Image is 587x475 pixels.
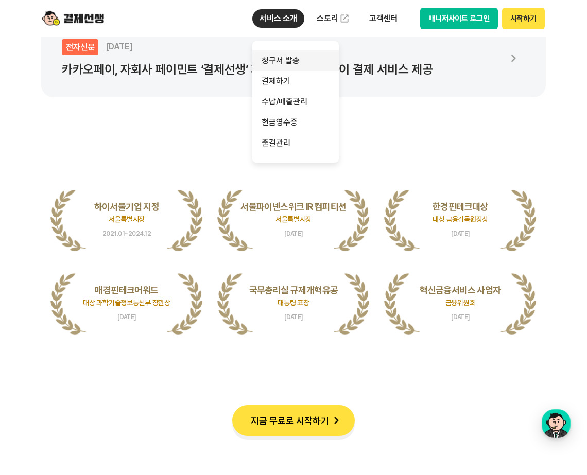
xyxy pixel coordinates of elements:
span: [DATE] [217,314,370,320]
p: 고객센터 [362,9,405,28]
p: 대상 과학기술정보통신부 장관상 [50,296,203,309]
p: 혁신금융서비스 사업자 [384,284,537,296]
p: 하이서울기업 지정 [50,201,203,213]
a: 출결관리 [252,133,339,153]
p: 한경핀테크대상 [384,201,537,213]
span: [DATE] [384,231,537,237]
a: 홈 [3,326,68,352]
span: [DATE] [217,231,370,237]
p: 대상 금융감독원장상 [384,213,537,225]
img: logo [42,9,104,28]
p: 금융위원회 [384,296,537,309]
span: [DATE] [50,314,203,320]
a: 스토리 [309,8,357,29]
a: 청구서 발송 [252,50,339,71]
span: 홈 [32,342,39,350]
p: 대통령 표창 [217,296,370,309]
span: 대화 [94,342,107,350]
a: 결제하기 [252,71,339,92]
img: 외부 도메인 오픈 [339,13,350,24]
a: 수납/매출관리 [252,92,339,112]
p: 서비스 소개 [252,9,304,28]
div: 전자신문 [62,39,98,55]
button: 매니저사이트 로그인 [420,8,498,29]
span: [DATE] [384,314,537,320]
p: 국무총리실 규제개혁유공 [217,284,370,296]
p: 서울특별시장 [50,213,203,225]
span: 2021.01~2024.12 [50,231,203,237]
p: 서울특별시장 [217,213,370,225]
button: 지금 무료로 시작하기 [232,405,355,436]
span: 설정 [159,342,171,350]
p: 카카오페이, 자회사 페이민트 ‘결제선생’ 가맹점에 카카오페이 결제 서비스 제공 [62,62,499,77]
a: 대화 [68,326,133,352]
p: 매경핀테크어워드 [50,284,203,296]
img: 화살표 아이콘 [502,46,525,70]
span: [DATE] [106,42,132,51]
img: 화살표 아이콘 [329,413,343,428]
p: 서울파이넨스위크 IR 컴피티션 [217,201,370,213]
a: 설정 [133,326,198,352]
button: 시작하기 [502,8,545,29]
a: 현금영수증 [252,112,339,133]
